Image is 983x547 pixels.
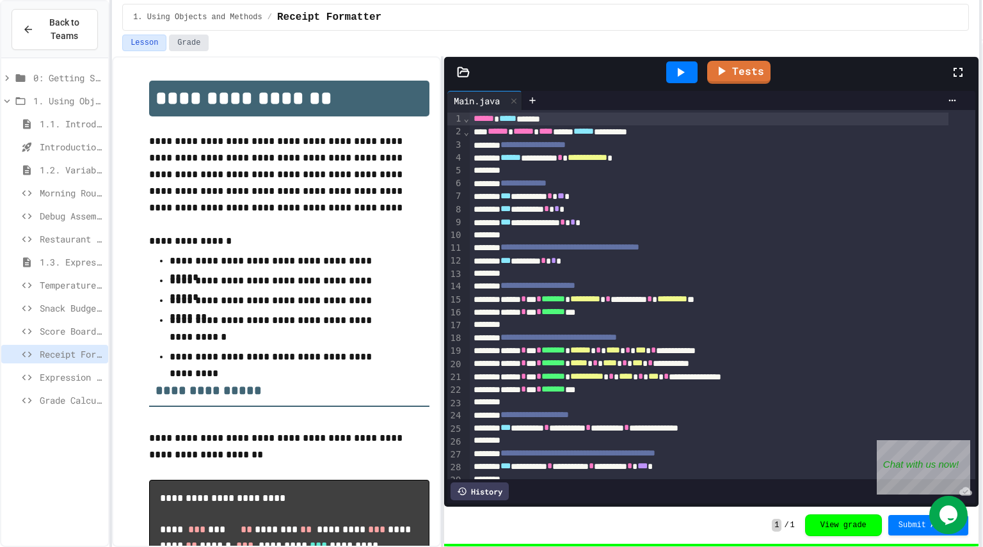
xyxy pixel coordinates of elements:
[447,91,522,110] div: Main.java
[790,520,795,530] span: 1
[40,186,103,200] span: Morning Routine Fix
[40,232,103,246] span: Restaurant Order System
[40,370,103,384] span: Expression Evaluator Fix
[447,203,463,216] div: 8
[447,319,463,332] div: 17
[463,127,469,137] span: Fold line
[40,140,103,154] span: Introduction to Algorithms, Programming, and Compilers
[122,35,166,51] button: Lesson
[40,324,103,338] span: Score Board Fixer
[447,164,463,177] div: 5
[447,358,463,371] div: 20
[463,113,469,123] span: Fold line
[277,10,381,25] span: Receipt Formatter
[451,482,509,500] div: History
[784,520,788,530] span: /
[40,163,103,177] span: 1.2. Variables and Data Types
[40,278,103,292] span: Temperature Display Fix
[772,519,781,532] span: 1
[447,280,463,293] div: 14
[447,229,463,242] div: 10
[40,117,103,131] span: 1.1. Introduction to Algorithms, Programming, and Compilers
[447,409,463,422] div: 24
[447,448,463,461] div: 27
[447,423,463,436] div: 25
[929,496,970,534] iframe: chat widget
[33,71,103,84] span: 0: Getting Started
[447,177,463,190] div: 6
[133,12,262,22] span: 1. Using Objects and Methods
[447,152,463,164] div: 4
[12,9,98,50] button: Back to Teams
[169,35,209,51] button: Grade
[268,12,272,22] span: /
[877,440,970,495] iframe: chat widget
[40,301,103,315] span: Snack Budget Tracker
[447,125,463,138] div: 2
[40,209,103,223] span: Debug Assembly
[707,61,771,84] a: Tests
[447,255,463,267] div: 12
[447,332,463,345] div: 18
[40,255,103,269] span: 1.3. Expressions and Output [New]
[447,113,463,125] div: 1
[447,397,463,410] div: 23
[899,520,959,530] span: Submit Answer
[447,190,463,203] div: 7
[447,242,463,255] div: 11
[40,347,103,361] span: Receipt Formatter
[447,436,463,448] div: 26
[447,306,463,319] div: 16
[447,94,506,107] div: Main.java
[447,294,463,306] div: 15
[447,474,463,487] div: 29
[447,371,463,384] div: 21
[447,384,463,397] div: 22
[447,345,463,358] div: 19
[40,393,103,407] span: Grade Calculator Pro
[447,461,463,474] div: 28
[42,16,87,43] span: Back to Teams
[447,216,463,229] div: 9
[888,515,969,535] button: Submit Answer
[447,139,463,152] div: 3
[805,514,882,536] button: View grade
[447,268,463,281] div: 13
[33,94,103,107] span: 1. Using Objects and Methods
